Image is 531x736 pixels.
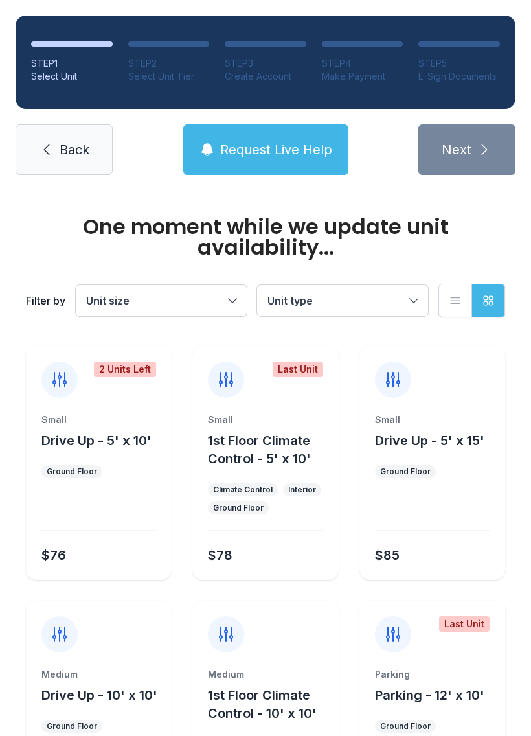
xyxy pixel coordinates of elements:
button: Unit size [76,285,247,316]
div: STEP 5 [418,57,500,70]
div: Medium [208,668,322,681]
span: Request Live Help [220,141,332,159]
div: Create Account [225,70,306,83]
div: E-Sign Documents [418,70,500,83]
div: Select Unit Tier [128,70,210,83]
div: $76 [41,546,66,564]
span: Drive Up - 5' x 10' [41,433,152,448]
div: Medium [41,668,156,681]
div: Interior [288,485,316,495]
button: Drive Up - 5' x 10' [41,431,152,450]
div: STEP 2 [128,57,210,70]
div: Small [208,413,322,426]
span: 1st Floor Climate Control - 5' x 10' [208,433,311,466]
button: Drive Up - 5' x 15' [375,431,484,450]
button: 1st Floor Climate Control - 5' x 10' [208,431,333,468]
div: STEP 4 [322,57,403,70]
span: Drive Up - 10' x 10' [41,687,157,703]
div: Ground Floor [47,721,97,731]
span: Next [442,141,471,159]
div: Filter by [26,293,65,308]
span: Drive Up - 5' x 15' [375,433,484,448]
div: One moment while we update unit availability... [26,216,505,258]
div: Small [375,413,490,426]
div: Select Unit [31,70,113,83]
div: STEP 1 [31,57,113,70]
span: Unit type [267,294,313,307]
div: Parking [375,668,490,681]
div: Last Unit [273,362,323,377]
button: Parking - 12' x 10' [375,686,484,704]
div: Last Unit [439,616,490,632]
div: $78 [208,546,232,564]
div: Ground Floor [380,466,431,477]
div: Ground Floor [213,503,264,513]
div: $85 [375,546,400,564]
div: Small [41,413,156,426]
div: Ground Floor [380,721,431,731]
span: Unit size [86,294,130,307]
button: Unit type [257,285,428,316]
span: Parking - 12' x 10' [375,687,484,703]
div: 2 Units Left [94,362,156,377]
button: Drive Up - 10' x 10' [41,686,157,704]
button: 1st Floor Climate Control - 10' x 10' [208,686,333,722]
div: STEP 3 [225,57,306,70]
div: Ground Floor [47,466,97,477]
div: Climate Control [213,485,273,495]
span: Back [60,141,89,159]
div: Make Payment [322,70,403,83]
span: 1st Floor Climate Control - 10' x 10' [208,687,317,721]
